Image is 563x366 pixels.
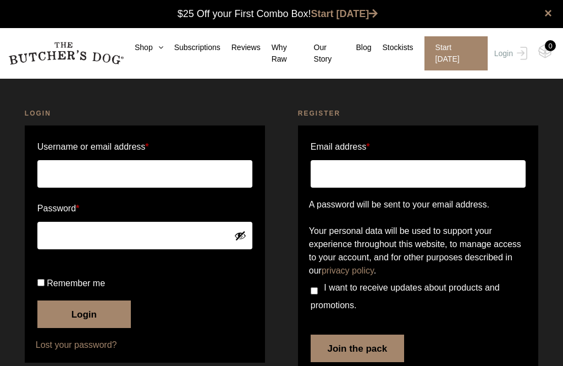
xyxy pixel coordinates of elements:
[322,266,374,275] a: privacy policy
[538,44,552,58] img: TBD_Cart-Empty.png
[413,36,492,70] a: Start [DATE]
[492,36,527,70] a: Login
[309,198,527,211] p: A password will be sent to your email address.
[261,42,303,65] a: Why Raw
[311,8,378,19] a: Start [DATE]
[298,108,538,119] h2: Register
[220,42,261,53] a: Reviews
[37,138,252,156] label: Username or email address
[303,42,345,65] a: Our Story
[36,338,254,352] a: Lost your password?
[311,138,370,156] label: Email address
[311,283,500,310] span: I want to receive updates about products and promotions.
[25,108,265,119] h2: Login
[311,287,318,294] input: I want to receive updates about products and promotions.
[311,335,404,362] button: Join the pack
[545,40,556,51] div: 0
[234,230,246,242] button: Show password
[124,42,163,53] a: Shop
[372,42,413,53] a: Stockists
[424,36,488,70] span: Start [DATE]
[37,279,45,286] input: Remember me
[163,42,220,53] a: Subscriptions
[37,301,131,328] button: Login
[37,200,252,217] label: Password
[309,225,527,277] p: Your personal data will be used to support your experience throughout this website, to manage acc...
[345,42,372,53] a: Blog
[544,7,552,20] a: close
[47,278,105,288] span: Remember me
